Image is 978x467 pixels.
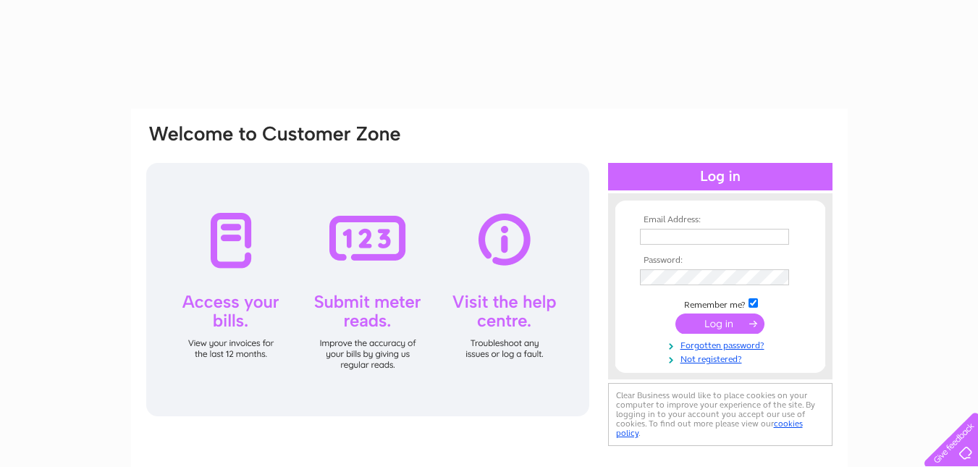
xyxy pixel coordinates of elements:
[636,256,804,266] th: Password:
[636,215,804,225] th: Email Address:
[675,314,764,334] input: Submit
[640,351,804,365] a: Not registered?
[640,337,804,351] a: Forgotten password?
[608,383,832,446] div: Clear Business would like to place cookies on your computer to improve your experience of the sit...
[636,296,804,311] td: Remember me?
[616,418,803,438] a: cookies policy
